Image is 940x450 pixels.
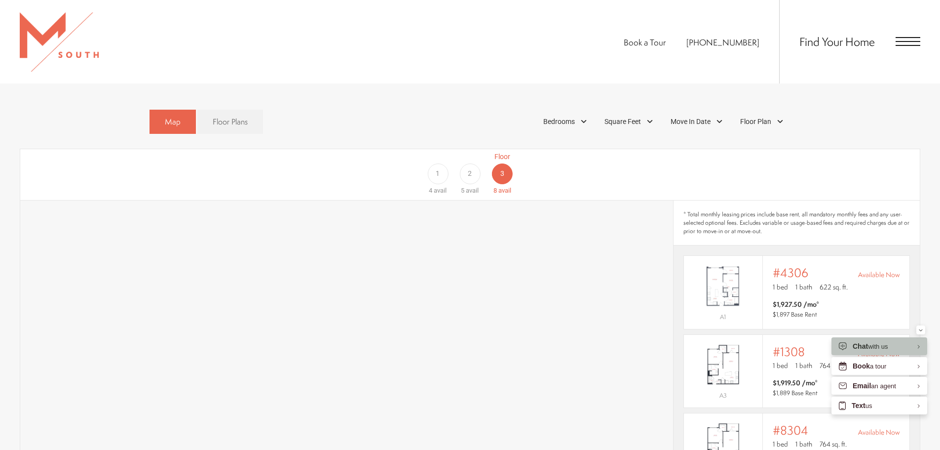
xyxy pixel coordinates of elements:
a: Find Your Home [799,34,875,49]
span: $1,927.50 /mo* [773,299,819,309]
span: A3 [719,391,727,400]
span: 1 bath [795,361,812,370]
span: Floor Plans [213,116,248,127]
a: Book a Tour [624,37,666,48]
span: 1 [436,168,440,179]
span: 1 bed [773,361,788,370]
span: 2 [468,168,472,179]
span: Map [165,116,181,127]
span: avail [466,187,479,194]
span: 1 bed [773,282,788,292]
span: 5 [461,187,464,194]
span: avail [434,187,447,194]
button: Open Menu [896,37,920,46]
span: 1 bed [773,439,788,449]
span: #8304 [773,423,808,437]
span: 4 [429,187,432,194]
a: Call Us at 813-570-8014 [686,37,759,48]
a: View #4306 [683,255,910,329]
img: #1308 - 1 bedroom floor plan layout with 1 bathroom and 764 square feet [684,340,762,389]
span: Available Now [858,270,900,280]
img: MSouth [20,12,99,72]
a: Floor 1 [422,152,454,196]
span: Square Feet [604,117,641,127]
span: Move In Date [671,117,711,127]
span: Floor Plan [740,117,771,127]
span: 1 bath [795,282,812,292]
span: 764 sq. ft. [820,439,847,449]
span: Bedrooms [543,117,575,127]
span: Available Now [858,427,900,437]
span: A1 [720,313,726,321]
img: #4306 - 1 bedroom floor plan layout with 1 bathroom and 622 square feet [684,261,762,311]
span: 622 sq. ft. [820,282,848,292]
a: Floor 2 [454,152,486,196]
span: #4306 [773,266,808,280]
span: $1,919.50 /mo* [773,378,818,388]
span: * Total monthly leasing prices include base rent, all mandatory monthly fees and any user-selecte... [683,210,910,235]
span: 764 sq. ft. [820,361,847,370]
span: $1,889 Base Rent [773,389,818,397]
span: 1 bath [795,439,812,449]
span: [PHONE_NUMBER] [686,37,759,48]
span: $1,897 Base Rent [773,310,817,319]
span: #1308 [773,345,805,359]
a: View #1308 [683,334,910,408]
